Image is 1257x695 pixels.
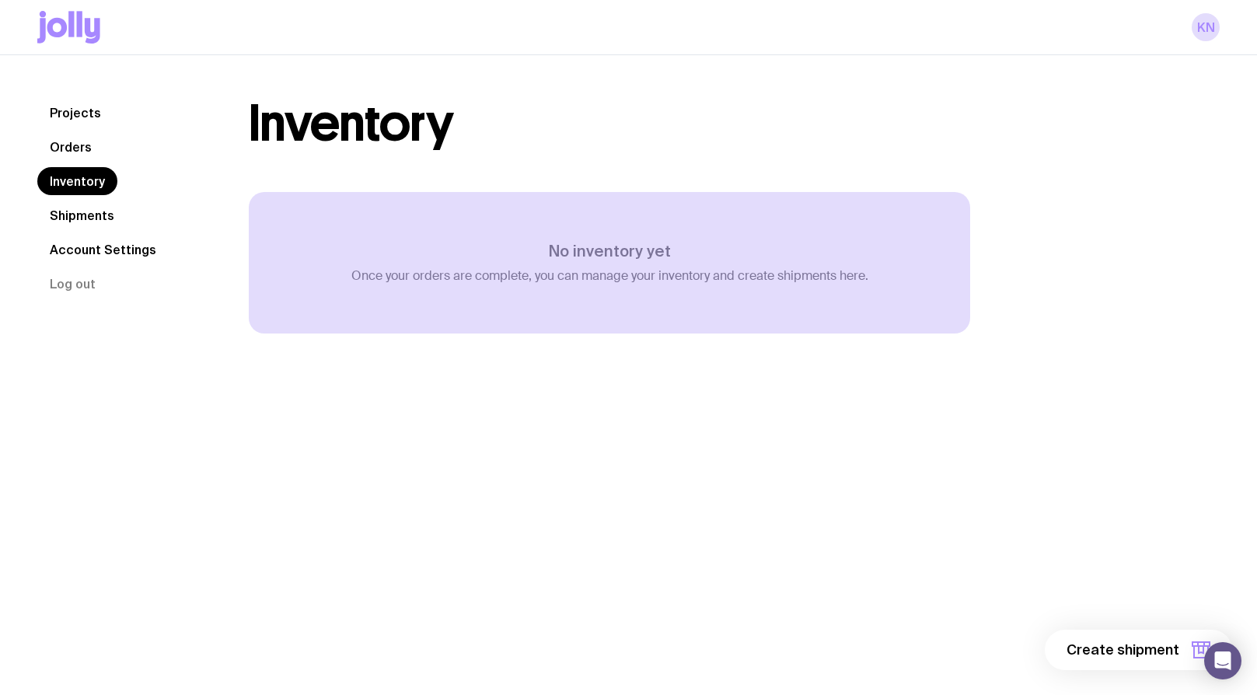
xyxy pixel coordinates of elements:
[37,270,108,298] button: Log out
[1204,642,1241,679] div: Open Intercom Messenger
[351,268,868,284] p: Once your orders are complete, you can manage your inventory and create shipments here.
[1045,630,1232,670] button: Create shipment
[351,242,868,260] h3: No inventory yet
[249,99,453,148] h1: Inventory
[1067,641,1179,659] span: Create shipment
[37,201,127,229] a: Shipments
[1192,13,1220,41] a: KN
[37,99,113,127] a: Projects
[37,236,169,264] a: Account Settings
[37,133,104,161] a: Orders
[37,167,117,195] a: Inventory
